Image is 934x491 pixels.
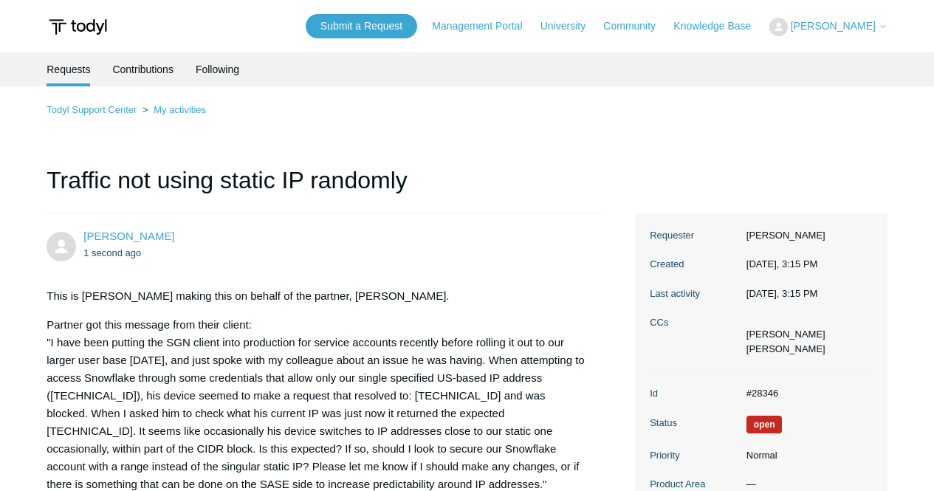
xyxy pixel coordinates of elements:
dt: Requester [650,228,739,243]
dt: Created [650,257,739,272]
li: Requests [47,52,90,86]
time: 09/23/2025, 15:15 [746,288,818,299]
a: Todyl Support Center [47,104,137,115]
dt: Id [650,386,739,401]
h1: Traffic not using static IP randomly [47,162,601,213]
dd: [PERSON_NAME] [739,228,873,243]
dd: #28346 [739,386,873,401]
li: Jay Mulder [746,342,825,357]
span: Kabir Ramdew [83,230,174,242]
dt: CCs [650,315,739,330]
dd: Normal [739,448,873,463]
dt: Status [650,416,739,430]
a: Contributions [112,52,174,86]
li: Kabir Ramdew [746,327,825,342]
a: My activities [154,104,206,115]
li: My activities [140,104,206,115]
img: Todyl Support Center Help Center home page [47,13,109,41]
li: Todyl Support Center [47,104,140,115]
dt: Last activity [650,286,739,301]
a: Following [196,52,239,86]
span: We are working on a response for you [746,416,783,433]
dt: Priority [650,448,739,463]
time: 09/23/2025, 15:15 [83,247,141,258]
a: Community [603,18,670,34]
time: 09/23/2025, 15:15 [746,258,818,269]
button: [PERSON_NAME] [769,18,887,36]
p: This is [PERSON_NAME] making this on behalf of the partner, [PERSON_NAME]. [47,287,586,305]
a: Submit a Request [306,14,417,38]
span: [PERSON_NAME] [791,20,876,32]
a: [PERSON_NAME] [83,230,174,242]
a: Management Portal [432,18,537,34]
a: Knowledge Base [673,18,766,34]
a: University [540,18,600,34]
